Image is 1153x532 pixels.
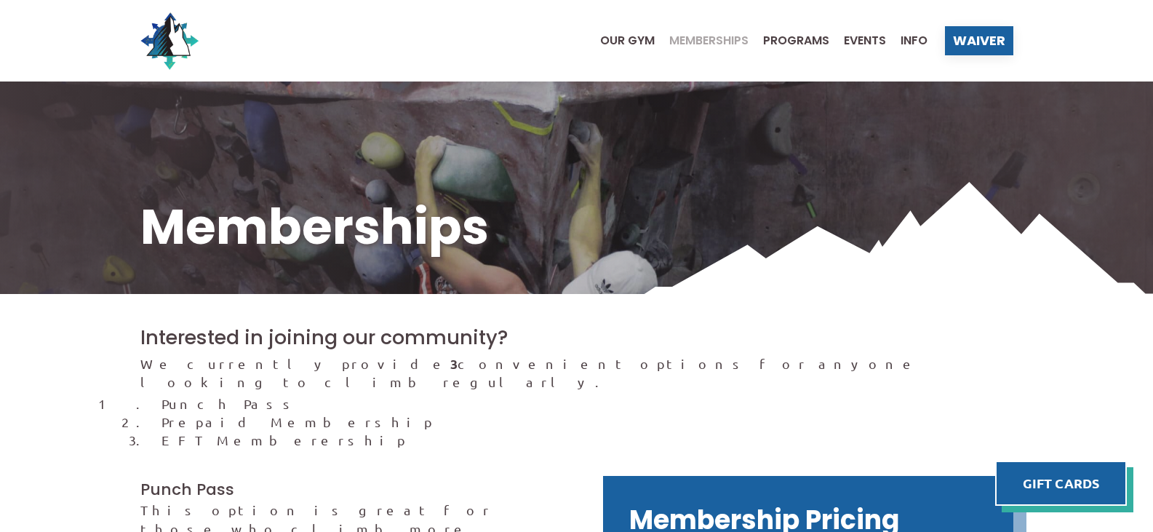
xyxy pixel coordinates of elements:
span: Our Gym [600,35,655,47]
li: Punch Pass [161,394,1013,413]
a: Programs [749,35,829,47]
a: Waiver [945,26,1013,55]
a: Events [829,35,886,47]
a: Memberships [655,35,749,47]
span: Waiver [953,34,1005,47]
a: Info [886,35,927,47]
li: EFT Memberership [161,431,1013,449]
span: Info [901,35,927,47]
span: Programs [763,35,829,47]
li: Prepaid Membership [161,413,1013,431]
h2: Interested in joining our community? [140,324,1013,352]
span: Events [844,35,886,47]
img: North Wall Logo [140,12,199,70]
a: Our Gym [586,35,655,47]
span: Memberships [669,35,749,47]
p: We currently provide convenient options for anyone looking to climb regularly. [140,354,1013,391]
h3: Punch Pass [140,479,551,501]
strong: 3 [450,355,458,372]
